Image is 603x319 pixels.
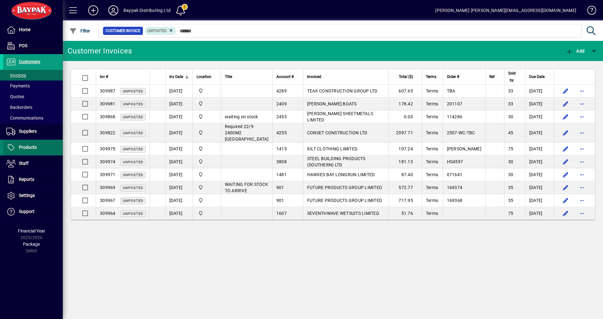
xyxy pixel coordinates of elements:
[3,188,63,204] a: Settings
[577,170,587,180] button: More options
[447,73,481,80] div: Order #
[447,146,481,151] span: [PERSON_NAME]
[508,211,513,216] span: 75
[165,155,193,168] td: [DATE]
[508,172,513,177] span: 30
[307,156,366,167] span: STEEL BUILDING PRODUCTS (SOUTHERN) LTD
[577,157,587,167] button: More options
[3,113,63,123] a: Communications
[561,170,571,180] button: Edit
[225,124,269,142] span: Required 22/9 2400M2 [GEOGRAPHIC_DATA]
[165,181,193,194] td: [DATE]
[388,207,422,220] td: 51.76
[426,88,438,93] span: Terms
[6,83,30,88] span: Payments
[123,212,143,216] span: Unposted
[123,115,143,119] span: Unposted
[399,73,413,80] span: Total ($)
[426,114,438,119] span: Terms
[561,86,571,96] button: Edit
[6,94,24,99] span: Quotes
[276,88,287,93] span: 4289
[6,105,32,110] span: Backorders
[197,145,217,152] span: Baypak - Onekawa
[165,123,193,143] td: [DATE]
[426,73,436,80] span: Terms
[197,158,217,165] span: Baypak - Onekawa
[123,102,143,106] span: Unposted
[276,172,287,177] span: 1481
[426,101,438,106] span: Terms
[307,130,367,135] span: CONSET CONSTRUCTION LTD
[561,128,571,138] button: Edit
[165,143,193,155] td: [DATE]
[577,86,587,96] button: More options
[508,159,513,164] span: 30
[525,181,554,194] td: [DATE]
[489,73,500,80] div: Ref
[197,73,211,80] span: Location
[435,5,576,15] div: [PERSON_NAME] [PERSON_NAME][EMAIL_ADDRESS][DOMAIN_NAME]
[169,73,189,80] div: Inv Date
[145,27,177,35] mat-chip: Customer Invoice Status: Unposted
[3,204,63,220] a: Support
[525,98,554,110] td: [DATE]
[197,171,217,178] span: Baypak - Onekawa
[426,130,438,135] span: Terms
[165,207,193,220] td: [DATE]
[197,100,217,107] span: Baypak - Onekawa
[6,73,26,78] span: Invoices
[388,194,422,207] td: 717.95
[83,5,103,16] button: Add
[561,144,571,154] button: Edit
[508,70,516,84] span: Sold by
[525,155,554,168] td: [DATE]
[100,114,116,119] span: 309868
[447,88,455,93] span: TBA
[561,182,571,193] button: Edit
[3,102,63,113] a: Backorders
[106,28,140,34] span: Customer Invoice
[583,1,595,22] a: Knowledge Base
[19,193,35,198] span: Settings
[68,46,132,56] div: Customer Invoices
[123,89,143,93] span: Unposted
[69,28,90,33] span: Filter
[225,73,269,80] div: Title
[100,185,116,190] span: 309969
[307,101,357,106] span: [PERSON_NAME] BOATS
[197,87,217,94] span: Baypak - Onekawa
[447,185,463,190] span: 169374
[388,123,422,143] td: 2997.71
[577,99,587,109] button: More options
[68,25,92,36] button: Filter
[100,88,116,93] span: 309987
[388,155,422,168] td: 181.13
[147,29,167,33] span: Unposted
[276,101,287,106] span: 2409
[525,110,554,123] td: [DATE]
[561,99,571,109] button: Edit
[123,160,143,164] span: Unposted
[525,143,554,155] td: [DATE]
[123,5,171,15] div: Baypak Distributing Ltd
[276,211,287,216] span: 1607
[276,73,294,80] span: Account #
[100,73,108,80] span: Inv #
[307,111,373,122] span: [PERSON_NAME] SHEETMETALS LIMITED
[100,130,116,135] span: 309822
[100,159,116,164] span: 309974
[426,146,438,151] span: Terms
[276,159,287,164] span: 3808
[3,22,63,38] a: Home
[426,159,438,164] span: Terms
[18,228,45,233] span: Financial Year
[426,198,438,203] span: Terms
[525,168,554,181] td: [DATE]
[197,113,217,120] span: Baypak - Onekawa
[276,198,284,203] span: 901
[307,73,321,80] span: Invoiced
[525,85,554,98] td: [DATE]
[19,59,40,64] span: Customers
[426,172,438,177] span: Terms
